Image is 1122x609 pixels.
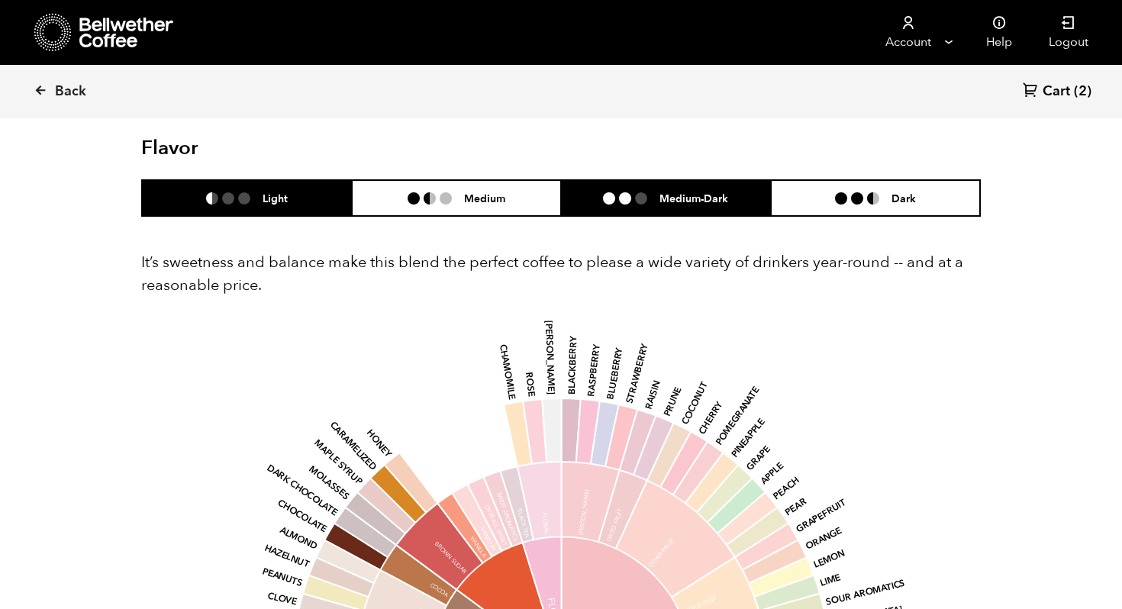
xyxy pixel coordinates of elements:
p: It’s sweetness and balance make this blend the perfect coffee to please a wide variety of drinker... [141,251,981,297]
span: Back [55,82,86,101]
h6: Dark [891,192,916,205]
h6: Light [263,192,288,205]
h6: Medium [464,192,505,205]
h6: Medium-Dark [659,192,728,205]
a: Cart (2) [1023,82,1091,102]
span: (2) [1074,82,1091,101]
h2: Flavor [141,137,421,160]
span: Cart [1043,82,1070,101]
